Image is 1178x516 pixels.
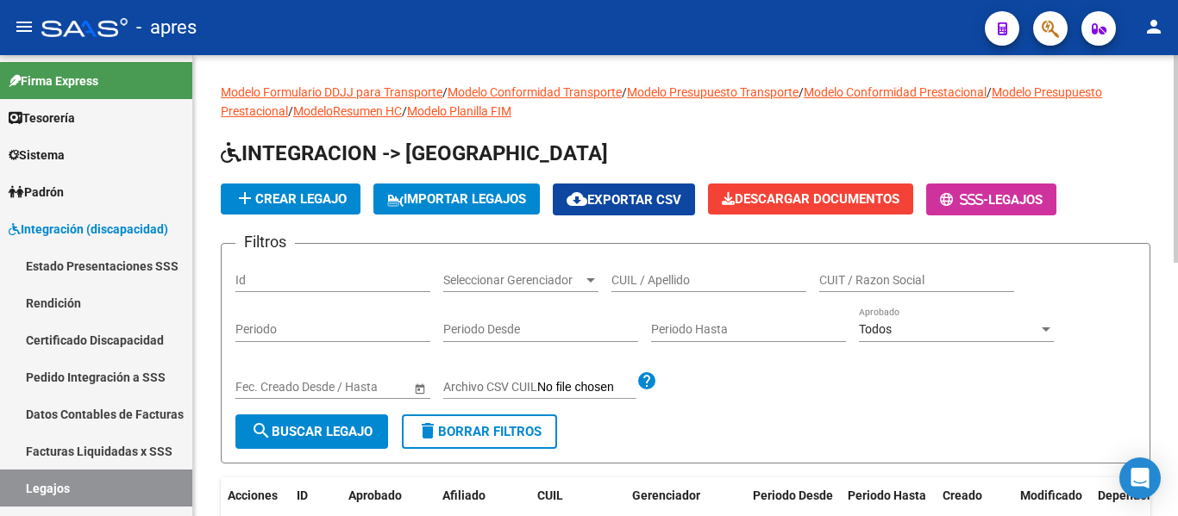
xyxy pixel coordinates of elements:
a: ModeloResumen HC [293,104,402,118]
span: Seleccionar Gerenciador [443,273,583,288]
span: Periodo Desde [753,488,833,502]
mat-icon: menu [14,16,34,37]
button: Open calendar [410,379,429,397]
span: Borrar Filtros [417,424,542,439]
mat-icon: help [636,370,657,391]
input: Archivo CSV CUIL [537,380,636,395]
span: - [940,192,988,208]
button: Crear Legajo [221,183,360,214]
span: Descargar Documentos [722,191,899,207]
span: Dependencia [1098,488,1170,502]
input: End date [304,380,388,395]
span: Todos [859,322,892,336]
a: Modelo Presupuesto Transporte [627,85,799,99]
span: Gerenciador [632,488,700,502]
button: IMPORTAR LEGAJOS [373,183,540,214]
button: Buscar Legajo [235,414,388,449]
mat-icon: add [235,188,255,208]
span: Tesorería [9,109,75,127]
span: Creado [943,488,982,502]
a: Modelo Formulario DDJJ para Transporte [221,85,442,99]
mat-icon: delete [417,420,438,441]
span: Sistema [9,146,65,165]
span: Crear Legajo [235,191,347,207]
mat-icon: cloud_download [567,189,587,209]
span: - apres [136,9,197,47]
mat-icon: person [1144,16,1164,37]
input: Start date [235,380,289,395]
span: CUIL [537,488,563,502]
span: Exportar CSV [567,192,681,208]
span: IMPORTAR LEGAJOS [387,191,526,207]
button: Descargar Documentos [708,183,913,214]
span: Integración (discapacidad) [9,220,168,239]
mat-icon: search [251,420,272,441]
span: Buscar Legajo [251,424,373,439]
span: INTEGRACION -> [GEOGRAPHIC_DATA] [221,141,608,165]
span: Aprobado [348,488,402,502]
a: Modelo Conformidad Prestacional [804,85,987,99]
a: Modelo Conformidad Transporte [448,85,622,99]
span: Periodo Hasta [848,488,926,502]
span: Archivo CSV CUIL [443,380,537,394]
span: ID [297,488,308,502]
span: Padrón [9,183,64,202]
span: Acciones [228,488,278,502]
h3: Filtros [235,230,295,254]
span: Afiliado [442,488,486,502]
span: Modificado [1020,488,1082,502]
div: Open Intercom Messenger [1119,457,1161,499]
span: Legajos [988,192,1043,208]
button: -Legajos [926,183,1056,215]
button: Exportar CSV [553,183,695,215]
span: Firma Express [9,71,98,90]
button: Borrar Filtros [402,414,557,449]
a: Modelo Planilla FIM [407,104,511,118]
